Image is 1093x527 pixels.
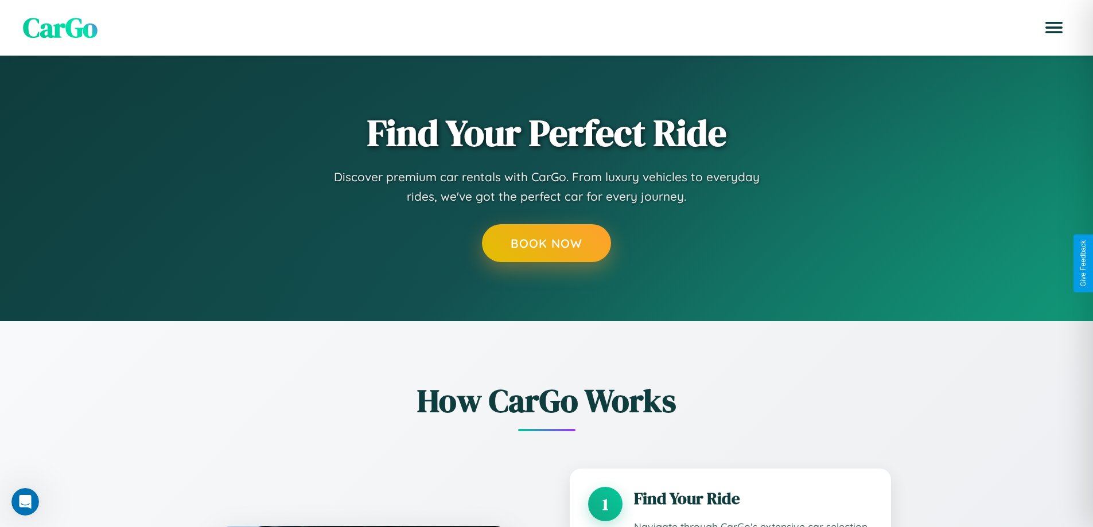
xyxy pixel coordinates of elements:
button: Open menu [1038,11,1070,44]
div: Give Feedback [1079,240,1087,287]
h3: Find Your Ride [634,487,873,510]
span: CarGo [23,9,98,46]
p: Discover premium car rentals with CarGo. From luxury vehicles to everyday rides, we've got the pe... [317,167,776,206]
button: Book Now [482,224,611,262]
div: 1 [588,487,623,521]
h1: Find Your Perfect Ride [367,113,726,153]
iframe: Intercom live chat [11,488,39,516]
h2: How CarGo Works [203,378,891,423]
